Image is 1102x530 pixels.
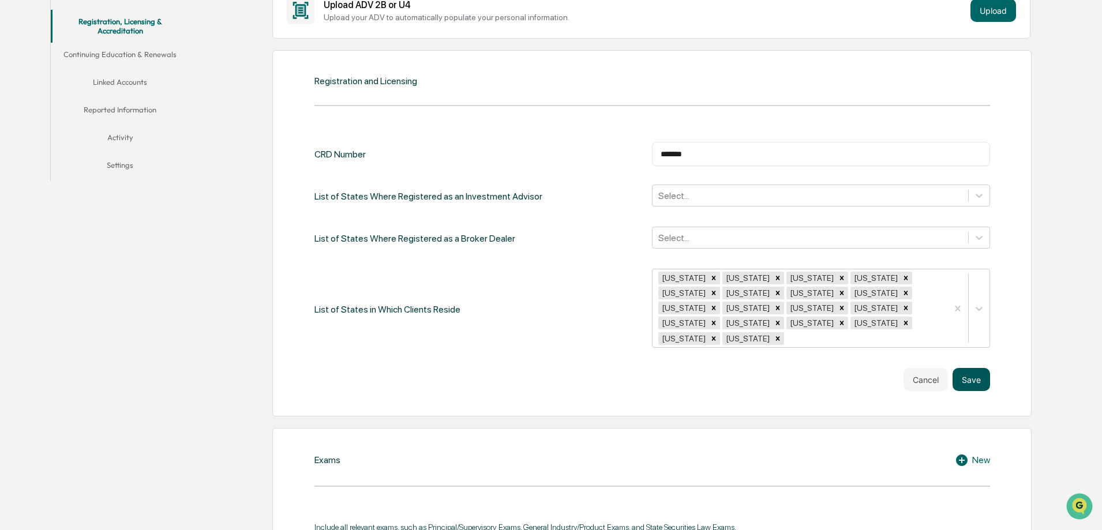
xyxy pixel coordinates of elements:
span: Preclearance [23,145,74,157]
div: [US_STATE] [722,317,771,329]
div: Start new chat [39,88,189,100]
div: Remove Wyoming [771,332,784,345]
a: 🖐️Preclearance [7,141,79,161]
div: Remove Washington [707,332,720,345]
div: [US_STATE] [786,272,835,284]
div: List of States Where Registered as a Broker Dealer [314,227,515,250]
div: List of States in Which Clients Reside [314,269,460,349]
button: Settings [51,153,189,181]
div: Remove Minnesota [835,287,848,299]
button: Registration, Licensing & Accreditation [51,10,189,43]
button: Linked Accounts [51,70,189,98]
img: 1746055101610-c473b297-6a78-478c-a979-82029cc54cd1 [12,88,32,109]
span: Data Lookup [23,167,73,179]
a: 🗄️Attestations [79,141,148,161]
div: Remove Nevada [771,302,784,314]
div: [US_STATE] [786,287,835,299]
button: Save [953,368,990,391]
span: Attestations [95,145,143,157]
div: CRD Number [314,142,366,166]
div: [US_STATE] [658,332,707,345]
div: [US_STATE] [786,317,835,329]
button: Activity [51,126,189,153]
div: 🗄️ [84,146,93,156]
p: How can we help? [12,24,210,43]
div: Remove Arizona [707,272,720,284]
div: Remove Texas [835,317,848,329]
button: Cancel [904,368,948,391]
div: [US_STATE] [786,302,835,314]
div: [US_STATE] [722,287,771,299]
div: [US_STATE] [658,287,707,299]
div: [US_STATE] [722,332,771,345]
div: Remove California [771,272,784,284]
div: [US_STATE] [722,272,771,284]
div: 🖐️ [12,146,21,156]
div: Remove Oregon [707,317,720,329]
div: New [955,453,990,467]
div: List of States Where Registered as an Investment Advisor [314,185,542,208]
div: Remove Ohio [899,302,912,314]
div: Remove Florida [899,272,912,284]
div: Remove Colorado [835,272,848,284]
div: [US_STATE] [850,302,899,314]
div: [US_STATE] [850,317,899,329]
button: Continuing Education & Renewals [51,43,189,70]
div: Exams [314,454,340,465]
a: Powered byPylon [81,195,140,204]
div: Upload your ADV to automatically populate your personal information. [324,13,966,22]
div: Remove Maryland [707,287,720,299]
div: Remove Nebraska [899,287,912,299]
div: Remove New Mexico [707,302,720,314]
button: Reported Information [51,98,189,126]
a: 🔎Data Lookup [7,163,77,183]
iframe: Open customer support [1065,492,1096,523]
div: [US_STATE] [658,317,707,329]
span: Pylon [115,196,140,204]
div: Remove Utah [899,317,912,329]
button: Start new chat [196,92,210,106]
div: [US_STATE] [658,272,707,284]
div: 🔎 [12,168,21,178]
div: We're available if you need us! [39,100,146,109]
div: [US_STATE] [658,302,707,314]
div: Remove Pennsylvania [771,317,784,329]
div: [US_STATE] [850,272,899,284]
div: [US_STATE] [722,302,771,314]
div: Remove Michigan [771,287,784,299]
div: [US_STATE] [850,287,899,299]
div: Registration and Licensing [314,76,417,87]
div: Remove New York [835,302,848,314]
